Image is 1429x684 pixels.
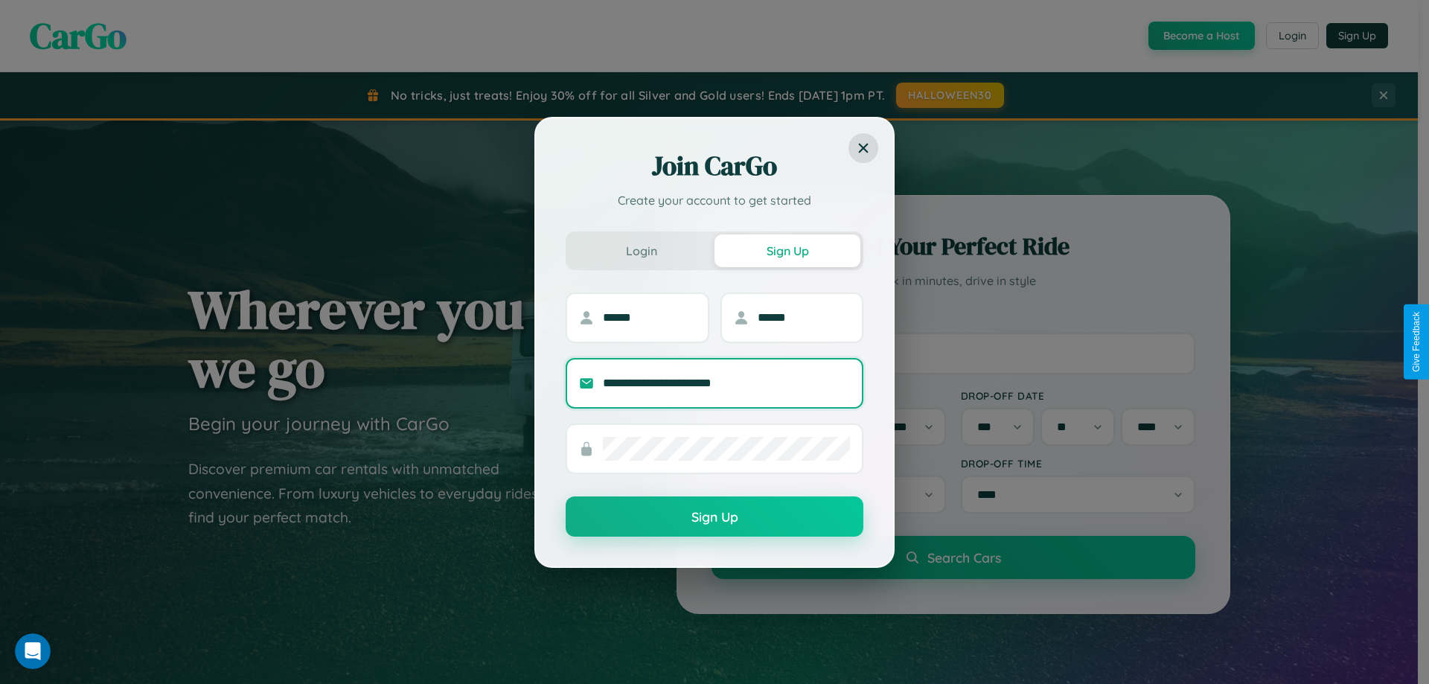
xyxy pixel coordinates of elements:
button: Login [569,234,714,267]
iframe: Intercom live chat [15,633,51,669]
p: Create your account to get started [566,191,863,209]
h2: Join CarGo [566,148,863,184]
div: Give Feedback [1411,312,1422,372]
button: Sign Up [714,234,860,267]
button: Sign Up [566,496,863,537]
